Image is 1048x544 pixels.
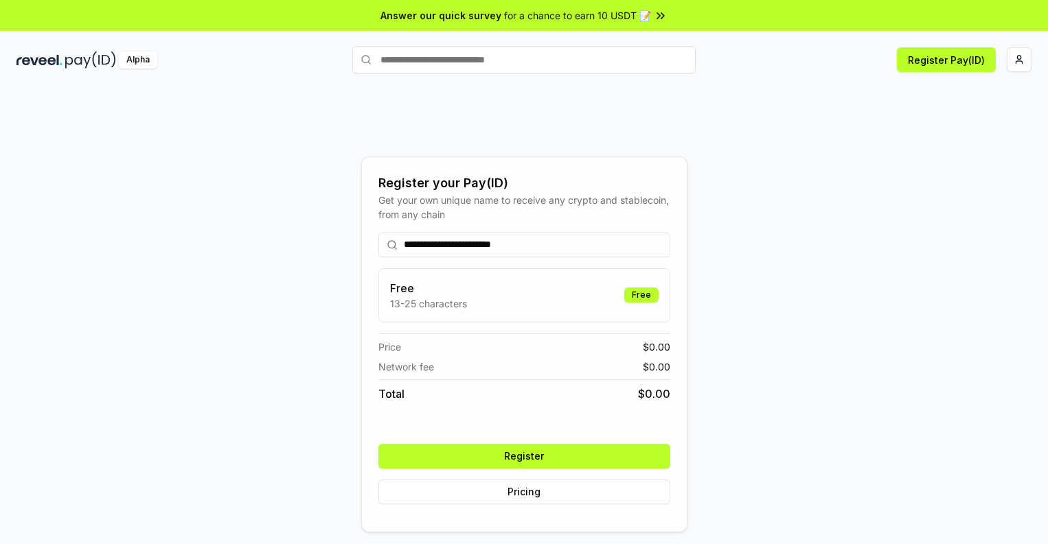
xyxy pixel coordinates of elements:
[378,444,670,469] button: Register
[16,51,62,69] img: reveel_dark
[119,51,157,69] div: Alpha
[897,47,996,72] button: Register Pay(ID)
[378,340,401,354] span: Price
[378,193,670,222] div: Get your own unique name to receive any crypto and stablecoin, from any chain
[65,51,116,69] img: pay_id
[638,386,670,402] span: $ 0.00
[380,8,501,23] span: Answer our quick survey
[378,480,670,504] button: Pricing
[643,359,670,374] span: $ 0.00
[378,359,434,374] span: Network fee
[378,386,405,402] span: Total
[643,340,670,354] span: $ 0.00
[504,8,651,23] span: for a chance to earn 10 USDT 📝
[624,287,659,303] div: Free
[390,280,467,296] h3: Free
[390,296,467,311] p: 13-25 characters
[378,174,670,193] div: Register your Pay(ID)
